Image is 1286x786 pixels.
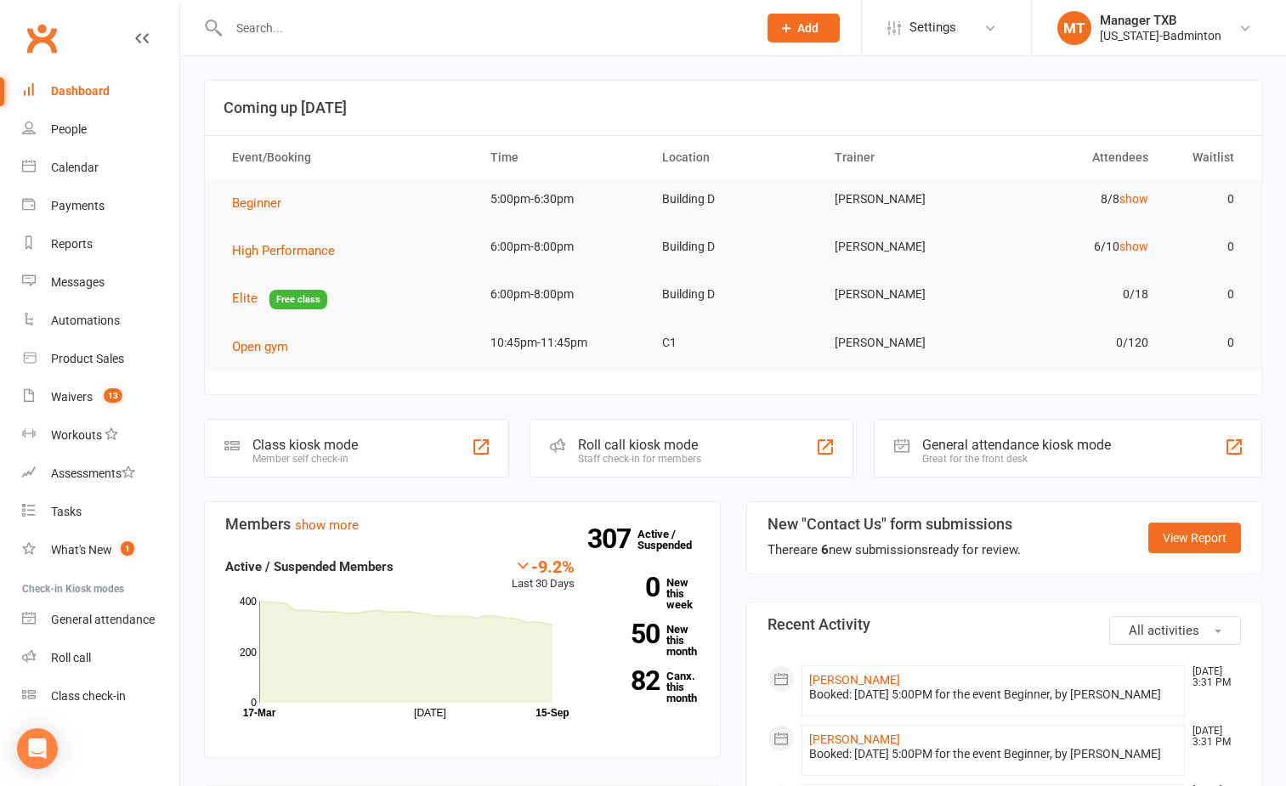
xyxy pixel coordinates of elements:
div: Dashboard [51,84,110,98]
td: [PERSON_NAME] [819,227,992,267]
td: [PERSON_NAME] [819,274,992,314]
div: Roll call [51,651,91,664]
span: Add [797,21,819,35]
a: Calendar [22,149,179,187]
h3: Members [225,516,700,533]
td: Building D [647,227,819,267]
h3: Coming up [DATE] [224,99,1243,116]
th: Waitlist [1164,136,1249,179]
a: Product Sales [22,340,179,378]
div: Great for the front desk [922,453,1111,465]
th: Event/Booking [217,136,475,179]
h3: New "Contact Us" form submissions [768,516,1021,533]
td: 0/120 [991,323,1164,363]
th: Time [475,136,648,179]
div: Automations [51,314,120,327]
a: Tasks [22,493,179,531]
button: All activities [1109,616,1241,645]
time: [DATE] 3:31 PM [1184,666,1240,688]
div: General attendance kiosk mode [922,437,1111,453]
div: Assessments [51,467,135,480]
a: General attendance kiosk mode [22,601,179,639]
div: Payments [51,199,105,212]
td: [PERSON_NAME] [819,323,992,363]
a: Waivers 13 [22,378,179,416]
strong: 82 [600,668,660,693]
div: Messages [51,275,105,289]
button: EliteFree class [232,288,327,309]
button: Add [768,14,840,42]
span: 13 [104,388,122,403]
span: Free class [269,290,327,309]
div: Class check-in [51,689,126,703]
div: Tasks [51,505,82,518]
td: C1 [647,323,819,363]
span: All activities [1129,623,1199,638]
td: [PERSON_NAME] [819,179,992,219]
div: Reports [51,237,93,251]
time: [DATE] 3:31 PM [1184,726,1240,748]
td: 0 [1164,179,1249,219]
td: 0 [1164,323,1249,363]
div: Waivers [51,390,93,404]
div: Booked: [DATE] 5:00PM for the event Beginner, by [PERSON_NAME] [809,687,1178,702]
a: 82Canx. this month [600,670,700,704]
a: Automations [22,302,179,340]
div: Class kiosk mode [252,437,358,453]
a: Messages [22,263,179,302]
span: Open gym [232,339,288,354]
td: 0/18 [991,274,1164,314]
div: Open Intercom Messenger [17,728,58,769]
span: Elite [232,291,258,306]
a: [PERSON_NAME] [809,732,900,746]
a: Assessments [22,455,179,493]
div: Last 30 Days [512,557,575,593]
div: What's New [51,543,112,557]
div: Roll call kiosk mode [578,437,701,453]
a: show [1119,240,1148,253]
div: Member self check-in [252,453,358,465]
div: Workouts [51,428,102,442]
a: show more [295,517,359,533]
a: Clubworx [20,17,63,59]
span: High Performance [232,243,335,258]
a: Workouts [22,416,179,455]
td: Building D [647,274,819,314]
td: 5:00pm-6:30pm [475,179,648,219]
strong: 6 [821,542,829,557]
td: 6/10 [991,227,1164,267]
button: Open gym [232,336,300,357]
a: 0New this week [600,577,700,610]
div: Staff check-in for members [578,453,701,465]
div: Booked: [DATE] 5:00PM for the event Beginner, by [PERSON_NAME] [809,747,1178,761]
th: Trainer [819,136,992,179]
strong: 50 [600,621,660,647]
div: MT [1057,11,1091,45]
a: 50New this month [600,624,700,657]
a: Reports [22,225,179,263]
a: Roll call [22,639,179,677]
strong: Active / Suspended Members [225,559,394,574]
td: 6:00pm-8:00pm [475,274,648,314]
h3: Recent Activity [768,616,1242,633]
a: Class kiosk mode [22,677,179,715]
div: There are new submissions ready for review. [768,540,1021,560]
a: What's New1 [22,531,179,569]
th: Location [647,136,819,179]
a: Dashboard [22,72,179,110]
div: General attendance [51,613,155,626]
span: 1 [121,541,134,556]
a: show [1119,192,1148,206]
a: Payments [22,187,179,225]
span: Beginner [232,195,281,211]
div: -9.2% [512,557,575,575]
td: 0 [1164,227,1249,267]
td: 0 [1164,274,1249,314]
td: Building D [647,179,819,219]
input: Search... [224,16,745,40]
a: People [22,110,179,149]
span: Settings [909,8,956,47]
button: High Performance [232,240,347,261]
th: Attendees [991,136,1164,179]
strong: 307 [587,526,637,551]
